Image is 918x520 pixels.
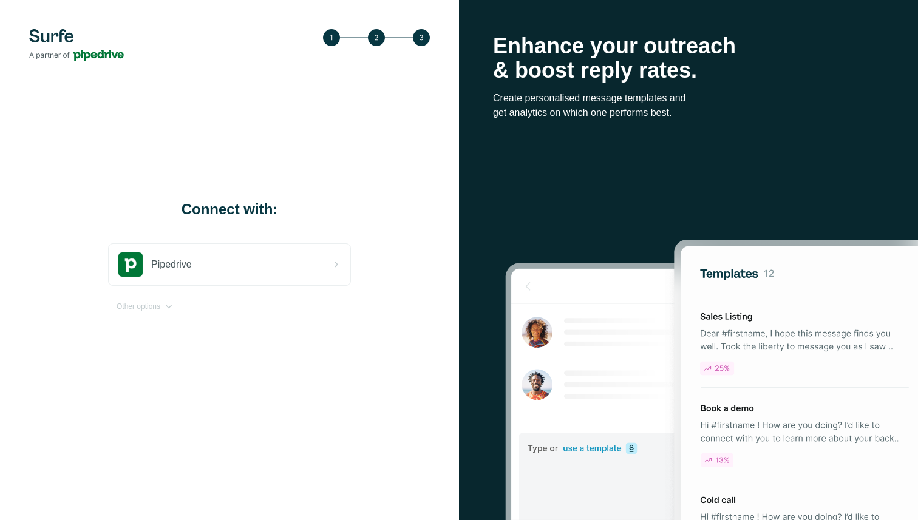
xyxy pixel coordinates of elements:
[323,29,430,46] img: Step 3
[493,91,884,106] p: Create personalised message templates and
[493,106,884,120] p: get analytics on which one performs best.
[493,34,884,58] p: Enhance your outreach
[117,301,160,312] span: Other options
[151,257,192,272] span: Pipedrive
[118,252,143,277] img: pipedrive's logo
[108,200,351,219] h1: Connect with:
[29,29,124,61] img: Surfe's logo
[493,58,884,83] p: & boost reply rates.
[505,240,918,520] img: Surfe Stock Photo - Selling good vibes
